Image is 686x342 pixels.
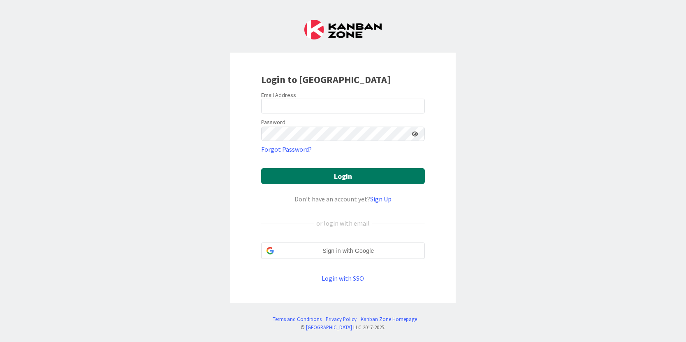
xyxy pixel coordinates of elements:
[269,324,417,331] div: © LLC 2017- 2025 .
[261,243,425,259] div: Sign in with Google
[304,20,382,39] img: Kanban Zone
[370,195,392,203] a: Sign Up
[361,315,417,323] a: Kanban Zone Homepage
[261,194,425,204] div: Don’t have an account yet?
[277,247,419,255] span: Sign in with Google
[261,168,425,184] button: Login
[306,324,352,330] a: [GEOGRAPHIC_DATA]
[322,274,364,282] a: Login with SSO
[314,218,372,228] div: or login with email
[261,73,391,86] b: Login to [GEOGRAPHIC_DATA]
[261,144,312,154] a: Forgot Password?
[261,91,296,99] label: Email Address
[261,118,285,127] label: Password
[326,315,357,323] a: Privacy Policy
[273,315,322,323] a: Terms and Conditions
